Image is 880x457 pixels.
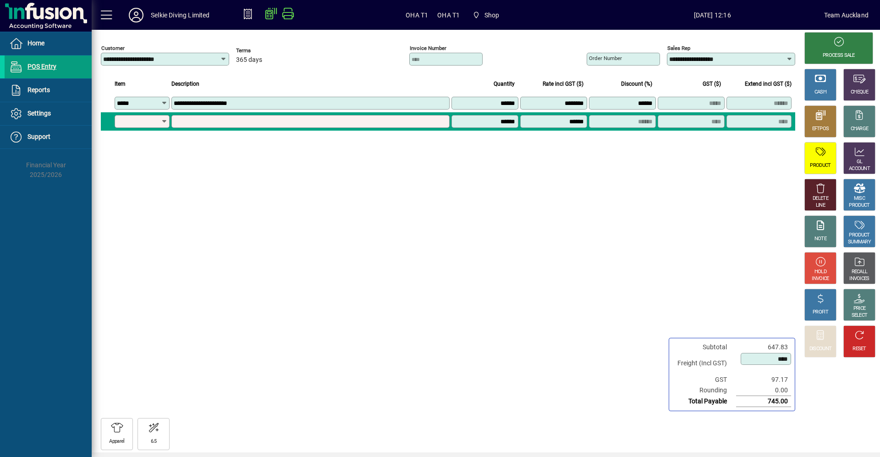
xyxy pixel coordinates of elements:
[813,195,828,202] div: DELETE
[109,438,124,445] div: Apparel
[151,8,210,22] div: Selkie Diving Limited
[543,79,583,89] span: Rate incl GST ($)
[736,396,791,407] td: 745.00
[484,8,500,22] span: Shop
[27,39,44,47] span: Home
[857,159,863,165] div: GL
[589,55,622,61] mat-label: Order number
[494,79,515,89] span: Quantity
[851,126,869,132] div: CHARGE
[736,385,791,396] td: 0.00
[851,89,868,96] div: CHEQUE
[437,8,460,22] span: OHA T1
[27,86,50,94] span: Reports
[814,236,826,242] div: NOTE
[823,52,855,59] div: PROCESS SALE
[854,195,865,202] div: MISC
[5,79,92,102] a: Reports
[849,202,869,209] div: PRODUCT
[27,133,50,140] span: Support
[814,269,826,275] div: HOLD
[849,165,870,172] div: ACCOUNT
[824,8,869,22] div: Team Auckland
[673,374,736,385] td: GST
[703,79,721,89] span: GST ($)
[810,162,830,169] div: PRODUCT
[115,79,126,89] span: Item
[736,374,791,385] td: 97.17
[621,79,652,89] span: Discount (%)
[601,8,824,22] span: [DATE] 12:16
[469,7,503,23] span: Shop
[406,8,428,22] span: OHA T1
[171,79,199,89] span: Description
[673,385,736,396] td: Rounding
[809,346,831,352] div: DISCOUNT
[236,56,262,64] span: 365 days
[5,126,92,149] a: Support
[812,126,829,132] div: EFTPOS
[853,305,866,312] div: PRICE
[673,342,736,352] td: Subtotal
[5,32,92,55] a: Home
[673,352,736,374] td: Freight (Incl GST)
[101,45,125,51] mat-label: Customer
[151,438,157,445] div: 6.5
[816,202,825,209] div: LINE
[5,102,92,125] a: Settings
[27,63,56,70] span: POS Entry
[852,269,868,275] div: RECALL
[745,79,792,89] span: Extend incl GST ($)
[236,48,291,54] span: Terms
[849,232,869,239] div: PRODUCT
[673,396,736,407] td: Total Payable
[852,312,868,319] div: SELECT
[410,45,446,51] mat-label: Invoice number
[812,275,829,282] div: INVOICE
[848,239,871,246] div: SUMMARY
[849,275,869,282] div: INVOICES
[667,45,690,51] mat-label: Sales rep
[814,89,826,96] div: CASH
[736,342,791,352] td: 647.83
[813,309,828,316] div: PROFIT
[121,7,151,23] button: Profile
[852,346,866,352] div: RESET
[27,110,51,117] span: Settings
